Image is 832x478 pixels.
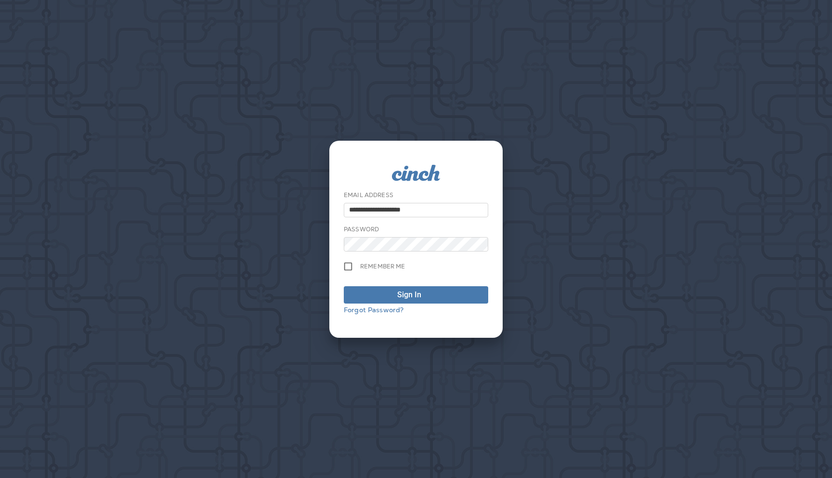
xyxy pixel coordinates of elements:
[344,226,379,233] label: Password
[360,263,405,270] span: Remember me
[344,286,488,304] button: Sign In
[344,191,393,199] label: Email Address
[344,305,403,314] a: Forgot Password?
[397,289,421,301] div: Sign In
